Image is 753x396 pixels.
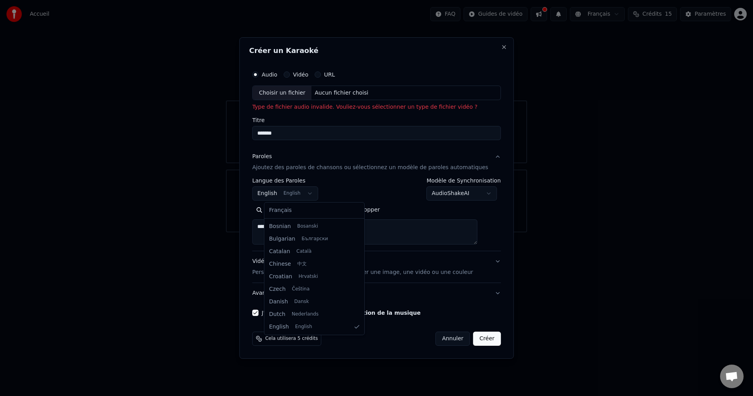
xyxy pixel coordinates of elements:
[269,310,286,318] span: Dutch
[269,285,286,293] span: Czech
[298,274,318,280] span: Hrvatski
[269,298,288,306] span: Danish
[302,236,328,242] span: Български
[294,299,309,305] span: Dansk
[269,235,295,243] span: Bulgarian
[297,261,307,267] span: 中文
[269,273,292,281] span: Croatian
[269,323,289,331] span: English
[297,223,318,230] span: Bosanski
[292,286,309,292] span: Čeština
[295,324,312,330] span: English
[269,206,292,214] span: Français
[269,223,291,230] span: Bosnian
[269,260,291,268] span: Chinese
[292,311,318,318] span: Nederlands
[296,248,311,255] span: Català
[269,248,290,255] span: Catalan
